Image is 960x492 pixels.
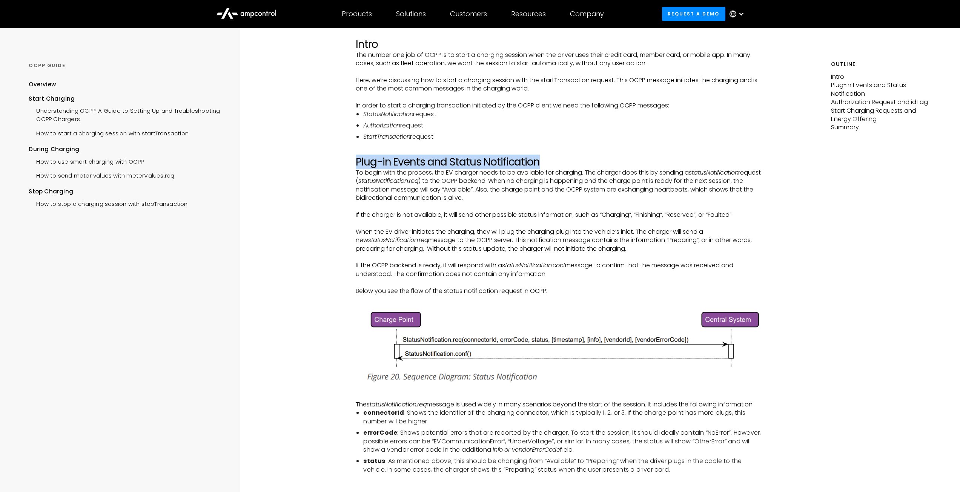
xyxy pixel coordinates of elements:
a: How to use smart charging with OCPP [29,154,144,168]
em: statusNotification.req [367,400,427,409]
em: StartTransaction [363,132,410,141]
a: How to stop a charging session with stopTransaction [29,196,187,210]
p: In order to start a charging transaction initiated by the OCPP client we need the following OCPP ... [356,101,763,110]
p: Here, we’re discussing how to start a charging session with the startTransaction request. This OC... [356,76,763,93]
p: Plug-in Events and Status Notification [831,81,931,98]
h2: Intro [356,38,763,51]
a: How to send meter values with meterValues.req [29,168,174,182]
h5: Outline [831,60,931,68]
p: ‍ [356,480,763,488]
p: Summary [831,123,931,132]
p: When the EV driver initiates the charging, they will plug the charging plug into the vehicle’s in... [356,228,763,253]
li: : Shows the identifier of the charging connector, which is typically 1, 2, or 3. If the charge po... [363,409,763,426]
a: Request a demo [662,7,725,21]
div: Start Charging [29,95,221,103]
div: Resources [511,10,546,18]
em: StatusNotification [363,110,413,118]
p: ‍ [356,202,763,210]
img: status notification request in OCPP [356,303,763,388]
div: Company [570,10,604,18]
p: ‍ [356,392,763,400]
p: ‍ [356,278,763,287]
h2: Plug-in Events and Status Notification [356,156,763,169]
div: Overview [29,80,56,89]
p: ‍ [356,93,763,101]
strong: status [363,457,385,465]
p: Below you see the flow of the status notification request in OCPP: [356,287,763,295]
li: request [363,121,763,130]
p: If the charger is not available, it will send other possible status information, such as “Chargin... [356,211,763,219]
strong: errorCode [363,428,397,437]
p: ‍ [356,295,763,303]
em: statusNotification [689,168,738,177]
a: Understanding OCPP: A Guide to Setting Up and Troubleshooting OCPP Chargers [29,103,221,126]
em: statusNotification.req [358,176,418,185]
p: Intro [831,73,931,81]
a: Overview [29,80,56,94]
div: Products [342,10,372,18]
p: ‍ [356,147,763,156]
p: ‍ [356,219,763,227]
em: Authorization [363,121,400,130]
div: Solutions [396,10,426,18]
p: ‍ [356,68,763,76]
a: How to start a charging session with startTransaction [29,126,189,139]
strong: connectorId [363,408,404,417]
p: The message is used widely in many scenarios beyond the start of the session. It includes the fol... [356,400,763,409]
p: To begin with the process, the EV charger needs to be available for charging. The charger does th... [356,169,763,202]
em: info or vendorErrorCode [493,445,560,454]
p: If the OCPP backend is ready, it will respond with a message to confirm that the message was rece... [356,261,763,278]
em: statusNotification.conf [502,261,565,270]
p: Start Charging Requests and Energy Offering [831,107,931,124]
div: Stop Charging [29,187,221,196]
p: ‍ [356,253,763,261]
div: During Charging [29,145,221,153]
li: request [363,110,763,118]
em: statusNotification.req [368,236,428,244]
p: The number one job of OCPP is to start a charging session when the driver uses their credit card,... [356,51,763,68]
li: : Shows potential errors that are reported by the charger. To start the session, it should ideall... [363,429,763,454]
li: : As mentioned above, this should be changing from “Available” to “Preparing” when the driver plu... [363,457,763,474]
div: OCPP GUIDE [29,62,221,69]
li: request [363,133,763,141]
div: Customers [450,10,487,18]
p: Authorization Request and idTag [831,98,931,106]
